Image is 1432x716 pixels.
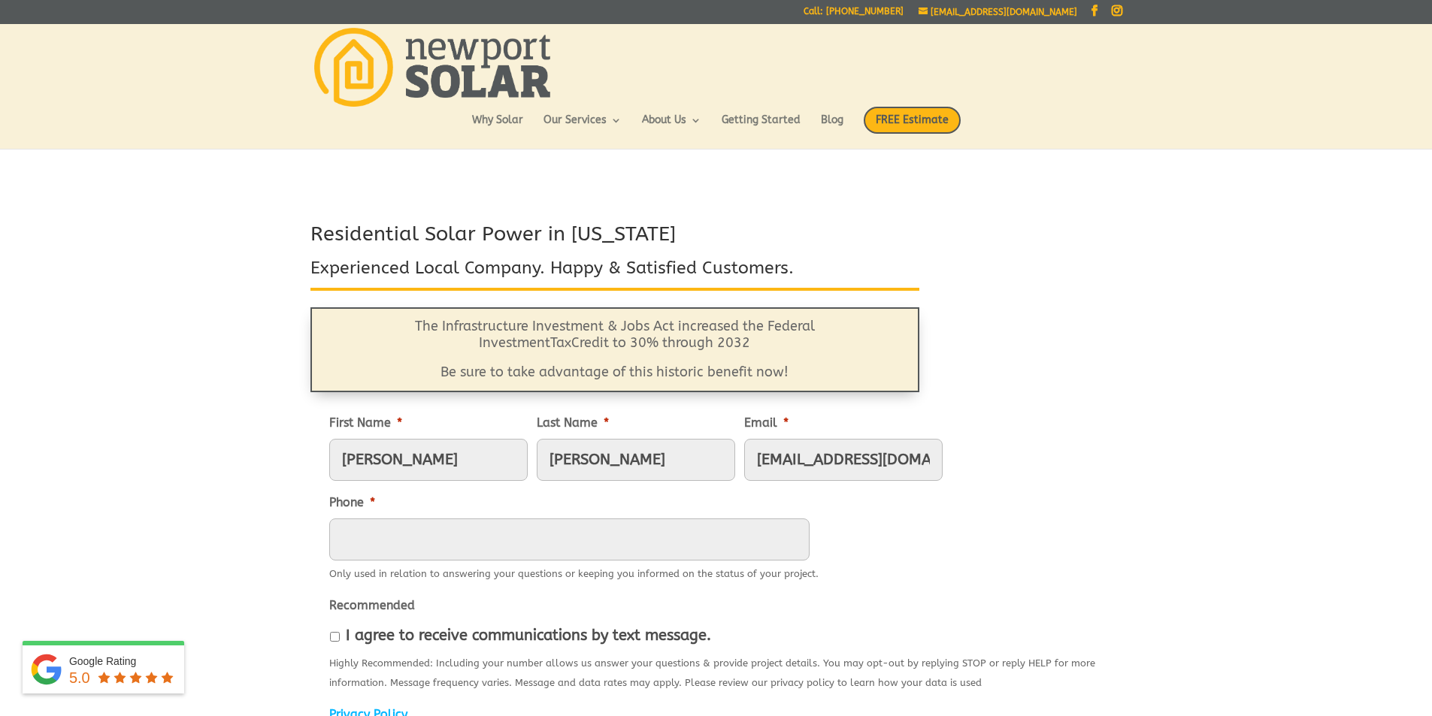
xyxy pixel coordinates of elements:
[537,415,609,431] label: Last Name
[864,107,961,149] a: FREE Estimate
[744,415,789,431] label: Email
[804,7,904,23] a: Call: [PHONE_NUMBER]
[919,7,1077,17] a: [EMAIL_ADDRESS][DOMAIN_NAME]
[722,115,801,140] a: Getting Started
[310,220,919,256] h2: Residential Solar Power in [US_STATE]
[314,28,550,107] img: Newport Solar | Solar Energy Optimized.
[821,115,843,140] a: Blog
[69,669,90,686] span: 5.0
[349,364,881,381] p: Be sure to take advantage of this historic benefit now!
[642,115,701,140] a: About Us
[864,107,961,134] span: FREE Estimate
[329,495,375,511] label: Phone
[329,598,415,614] label: Recommended
[543,115,622,140] a: Our Services
[310,256,919,288] h3: Experienced Local Company. Happy & Satisfied Customers.
[550,334,571,351] span: Tax
[329,560,819,584] div: Only used in relation to answering your questions or keeping you informed on the status of your p...
[329,650,1104,693] div: Highly Recommended: Including your number allows us answer your questions & provide project detai...
[69,654,177,669] div: Google Rating
[349,319,881,364] p: The Infrastructure Investment & Jobs Act increased the Federal Investment Credit to 30% through 2032
[329,415,402,431] label: First Name
[472,115,523,140] a: Why Solar
[346,627,711,644] label: I agree to receive communications by text message.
